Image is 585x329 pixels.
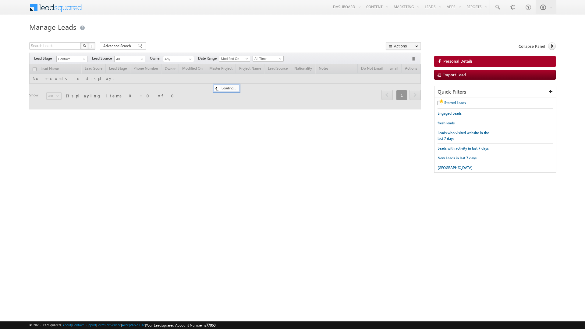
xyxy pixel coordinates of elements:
button: ? [88,42,95,50]
span: ? [90,43,93,48]
span: 77060 [206,323,215,327]
span: Import Lead [443,72,466,77]
span: [GEOGRAPHIC_DATA] [438,165,473,170]
input: Type to Search [163,56,194,62]
span: Engaged Leads [438,111,462,116]
img: Search [83,44,86,47]
button: Actions [386,42,421,50]
span: Leads who visited website in the last 7 days [438,130,489,141]
span: Date Range [198,56,219,61]
div: Quick Filters [434,86,556,98]
a: Acceptable Use [122,323,145,327]
a: Contact Support [72,323,96,327]
span: Manage Leads [29,22,76,32]
a: About [62,323,71,327]
a: Modified On [219,56,250,62]
span: Collapse Panel [519,43,545,49]
span: © 2025 LeadSquared | | | | | [29,322,215,328]
span: Advanced Search [103,43,133,49]
span: fresh leads [438,121,455,125]
span: Contact [57,56,86,62]
a: Terms of Service [97,323,121,327]
span: Modified On [219,56,248,61]
span: Leads with activity in last 7 days [438,146,489,151]
a: All [114,56,145,62]
span: Lead Stage [34,56,56,61]
span: All [115,56,144,62]
a: Personal Details [434,56,556,67]
span: Lead Source [92,56,114,61]
a: Contact [56,56,87,62]
a: All Time [253,56,284,62]
span: Starred Leads [444,100,466,105]
span: Owner [150,56,163,61]
div: Loading... [214,85,239,92]
span: New Leads in last 7 days [438,156,477,160]
a: Show All Items [186,56,193,62]
span: Your Leadsquared Account Number is [146,323,215,327]
span: All Time [253,56,282,61]
span: Personal Details [443,58,473,64]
